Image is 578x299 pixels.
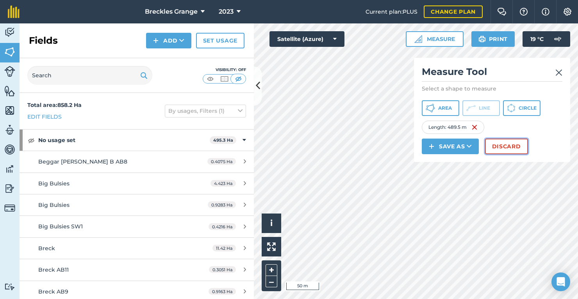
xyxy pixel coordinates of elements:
[485,139,528,154] button: Discard
[27,112,62,121] a: Edit fields
[555,68,562,77] img: svg+xml;base64,PHN2ZyB4bWxucz0iaHR0cDovL3d3dy53My5vcmcvMjAwMC9zdmciIHdpZHRoPSIyMiIgaGVpZ2h0PSIzMC...
[422,121,484,134] div: Length : 489.5 m
[530,31,544,47] span: 19 ° C
[269,31,344,47] button: Satellite (Azure)
[422,66,562,82] h2: Measure Tool
[20,130,254,151] div: No usage set495.3 Ha
[38,180,70,187] span: Big Bulsies
[234,75,243,83] img: svg+xml;base64,PHN2ZyB4bWxucz0iaHR0cDovL3d3dy53My5vcmcvMjAwMC9zdmciIHdpZHRoPSI1MCIgaGVpZ2h0PSI0MC...
[20,259,254,280] a: Breck AB110.3051 Ha
[266,276,277,287] button: –
[38,158,127,165] span: Beggar [PERSON_NAME] B AB8
[219,7,234,16] span: 2023
[422,85,562,93] p: Select a shape to measure
[366,7,417,16] span: Current plan : PLUS
[550,31,566,47] img: svg+xml;base64,PD94bWwgdmVyc2lvbj0iMS4wIiBlbmNvZGluZz0idXRmLTgiPz4KPCEtLSBHZW5lcmF0b3I6IEFkb2JlIE...
[4,85,15,97] img: svg+xml;base64,PHN2ZyB4bWxucz0iaHR0cDovL3d3dy53My5vcmcvMjAwMC9zdmciIHdpZHRoPSI1NiIgaGVpZ2h0PSI2MC...
[462,100,500,116] button: Line
[4,46,15,58] img: svg+xml;base64,PHN2ZyB4bWxucz0iaHR0cDovL3d3dy53My5vcmcvMjAwMC9zdmciIHdpZHRoPSI1NiIgaGVpZ2h0PSI2MC...
[205,75,215,83] img: svg+xml;base64,PHN2ZyB4bWxucz0iaHR0cDovL3d3dy53My5vcmcvMjAwMC9zdmciIHdpZHRoPSI1MCIgaGVpZ2h0PSI0MC...
[38,223,83,230] span: Big Bulsies SW1
[211,180,236,187] span: 4.423 Ha
[422,100,459,116] button: Area
[262,214,281,233] button: i
[20,238,254,259] a: Breck11.42 Ha
[478,34,486,44] img: svg+xml;base64,PHN2ZyB4bWxucz0iaHR0cDovL3d3dy53My5vcmcvMjAwMC9zdmciIHdpZHRoPSIxOSIgaGVpZ2h0PSIyNC...
[429,142,434,151] img: svg+xml;base64,PHN2ZyB4bWxucz0iaHR0cDovL3d3dy53My5vcmcvMjAwMC9zdmciIHdpZHRoPSIxNCIgaGVpZ2h0PSIyNC...
[20,194,254,215] a: Big Bulsies0.9283 Ha
[4,124,15,136] img: svg+xml;base64,PD94bWwgdmVyc2lvbj0iMS4wIiBlbmNvZGluZz0idXRmLTgiPz4KPCEtLSBHZW5lcmF0b3I6IEFkb2JlIE...
[406,31,464,47] button: Measure
[479,105,490,111] span: Line
[4,283,15,290] img: svg+xml;base64,PD94bWwgdmVyc2lvbj0iMS4wIiBlbmNvZGluZz0idXRmLTgiPz4KPCEtLSBHZW5lcmF0b3I6IEFkb2JlIE...
[38,266,69,273] span: Breck AB11
[140,71,148,80] img: svg+xml;base64,PHN2ZyB4bWxucz0iaHR0cDovL3d3dy53My5vcmcvMjAwMC9zdmciIHdpZHRoPSIxOSIgaGVpZ2h0PSIyNC...
[209,288,236,295] span: 0.9163 Ha
[146,33,191,48] button: Add
[209,266,236,273] span: 0.3051 Ha
[4,144,15,155] img: svg+xml;base64,PD94bWwgdmVyc2lvbj0iMS4wIiBlbmNvZGluZz0idXRmLTgiPz4KPCEtLSBHZW5lcmF0b3I6IEFkb2JlIE...
[145,7,198,16] span: Breckles Grange
[266,264,277,276] button: +
[8,5,20,18] img: fieldmargin Logo
[4,27,15,38] img: svg+xml;base64,PD94bWwgdmVyc2lvbj0iMS4wIiBlbmNvZGluZz0idXRmLTgiPz4KPCEtLSBHZW5lcmF0b3I6IEFkb2JlIE...
[28,135,35,145] img: svg+xml;base64,PHN2ZyB4bWxucz0iaHR0cDovL3d3dy53My5vcmcvMjAwMC9zdmciIHdpZHRoPSIxOCIgaGVpZ2h0PSIyNC...
[20,173,254,194] a: Big Bulsies4.423 Ha
[4,163,15,175] img: svg+xml;base64,PD94bWwgdmVyc2lvbj0iMS4wIiBlbmNvZGluZz0idXRmLTgiPz4KPCEtLSBHZW5lcmF0b3I6IEFkb2JlIE...
[519,105,537,111] span: Circle
[523,31,570,47] button: 19 °C
[212,245,236,251] span: 11.42 Ha
[4,183,15,194] img: svg+xml;base64,PD94bWwgdmVyc2lvbj0iMS4wIiBlbmNvZGluZz0idXRmLTgiPz4KPCEtLSBHZW5lcmF0b3I6IEFkb2JlIE...
[563,8,572,16] img: A cog icon
[38,130,210,151] strong: No usage set
[270,218,273,228] span: i
[542,7,549,16] img: svg+xml;base64,PHN2ZyB4bWxucz0iaHR0cDovL3d3dy53My5vcmcvMjAwMC9zdmciIHdpZHRoPSIxNyIgaGVpZ2h0PSIxNy...
[503,100,541,116] button: Circle
[207,158,236,165] span: 0.4075 Ha
[38,201,70,208] span: Big Bulsies
[497,8,507,16] img: Two speech bubbles overlapping with the left bubble in the forefront
[20,216,254,237] a: Big Bulsies SW10.4216 Ha
[424,5,483,18] a: Change plan
[209,223,236,230] span: 0.4216 Ha
[4,66,15,77] img: svg+xml;base64,PD94bWwgdmVyc2lvbj0iMS4wIiBlbmNvZGluZz0idXRmLTgiPz4KPCEtLSBHZW5lcmF0b3I6IEFkb2JlIE...
[471,31,515,47] button: Print
[208,201,236,208] span: 0.9283 Ha
[422,139,479,154] button: Save as
[471,123,478,132] img: svg+xml;base64,PHN2ZyB4bWxucz0iaHR0cDovL3d3dy53My5vcmcvMjAwMC9zdmciIHdpZHRoPSIxNiIgaGVpZ2h0PSIyNC...
[414,35,422,43] img: Ruler icon
[20,151,254,172] a: Beggar [PERSON_NAME] B AB80.4075 Ha
[267,242,276,251] img: Four arrows, one pointing top left, one top right, one bottom right and the last bottom left
[213,137,233,143] strong: 495.3 Ha
[38,245,55,252] span: Breck
[27,66,152,85] input: Search
[153,36,159,45] img: svg+xml;base64,PHN2ZyB4bWxucz0iaHR0cDovL3d3dy53My5vcmcvMjAwMC9zdmciIHdpZHRoPSIxNCIgaGVpZ2h0PSIyNC...
[27,101,82,109] strong: Total area : 858.2 Ha
[202,67,246,73] div: Visibility: Off
[29,34,58,47] h2: Fields
[4,203,15,214] img: svg+xml;base64,PD94bWwgdmVyc2lvbj0iMS4wIiBlbmNvZGluZz0idXRmLTgiPz4KPCEtLSBHZW5lcmF0b3I6IEFkb2JlIE...
[551,272,570,291] div: Open Intercom Messenger
[219,75,229,83] img: svg+xml;base64,PHN2ZyB4bWxucz0iaHR0cDovL3d3dy53My5vcmcvMjAwMC9zdmciIHdpZHRoPSI1MCIgaGVpZ2h0PSI0MC...
[4,105,15,116] img: svg+xml;base64,PHN2ZyB4bWxucz0iaHR0cDovL3d3dy53My5vcmcvMjAwMC9zdmciIHdpZHRoPSI1NiIgaGVpZ2h0PSI2MC...
[196,33,244,48] a: Set usage
[38,288,68,295] span: Breck AB9
[438,105,452,111] span: Area
[519,8,528,16] img: A question mark icon
[165,105,246,117] button: By usages, Filters (1)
